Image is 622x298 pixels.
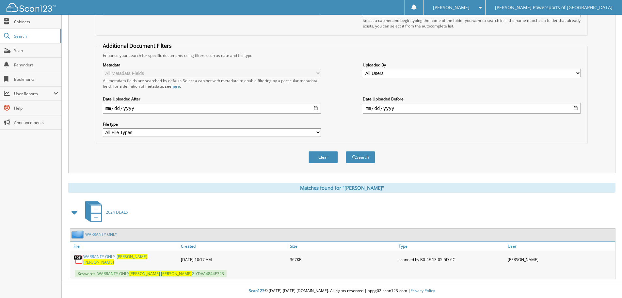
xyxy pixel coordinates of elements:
[100,53,584,58] div: Enhance your search for specific documents using filters such as date and file type.
[506,252,615,267] div: [PERSON_NAME]
[397,242,506,251] a: Type
[433,6,470,9] span: [PERSON_NAME]
[73,254,83,264] img: PDF.png
[495,6,613,9] span: [PERSON_NAME] Powersports of [GEOGRAPHIC_DATA]
[100,42,175,49] legend: Additional Document Filters
[103,62,321,68] label: Metadata
[346,151,375,163] button: Search
[103,96,321,102] label: Date Uploaded After
[85,232,117,237] a: WARRANTY ONLY
[288,242,397,251] a: Size
[103,121,321,127] label: File type
[288,252,397,267] div: 367KB
[72,230,85,238] img: folder2.png
[171,83,180,89] a: here
[129,271,160,276] span: [PERSON_NAME]
[68,183,615,193] div: Matches found for "[PERSON_NAME]"
[7,3,56,12] img: scan123-logo-white.svg
[14,77,58,82] span: Bookmarks
[397,252,506,267] div: scanned by B0-4F-13-05-5D-6C
[103,78,321,89] div: All metadata fields are searched by default. Select a cabinet with metadata to enable filtering b...
[14,48,58,53] span: Scan
[83,259,114,265] span: [PERSON_NAME]
[363,96,581,102] label: Date Uploaded Before
[83,254,178,265] a: WARRANTY ONLY-[PERSON_NAME] [PERSON_NAME]
[363,18,581,29] div: Select a cabinet and begin typing the name of the folder you want to search in. If the name match...
[14,19,58,25] span: Cabinets
[161,271,192,276] span: [PERSON_NAME]
[506,242,615,251] a: User
[410,288,435,293] a: Privacy Policy
[14,91,54,96] span: User Reports
[70,242,179,251] a: File
[363,62,581,68] label: Uploaded By
[14,33,57,39] span: Search
[589,267,622,298] iframe: Chat Widget
[309,151,338,163] button: Clear
[75,270,227,277] span: Keywords: WARRANTY ONLY G YDVA4844E323
[106,209,128,215] span: 2024 DEALS
[14,120,58,125] span: Announcements
[179,252,288,267] div: [DATE] 10:17 AM
[81,199,128,225] a: 2024 DEALS
[103,103,321,114] input: start
[14,62,58,68] span: Reminders
[14,105,58,111] span: Help
[117,254,147,259] span: [PERSON_NAME]
[363,103,581,114] input: end
[179,242,288,251] a: Created
[249,288,264,293] span: Scan123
